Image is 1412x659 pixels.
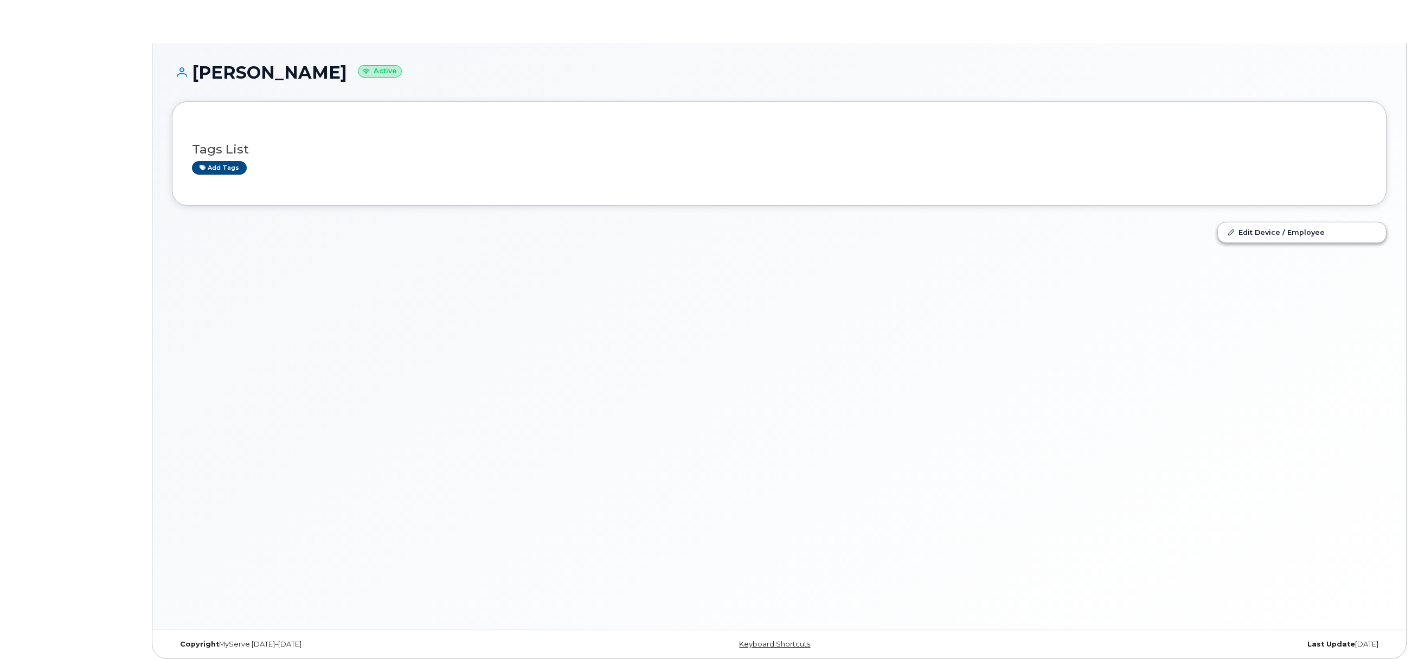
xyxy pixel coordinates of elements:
a: Edit Device / Employee [1218,222,1386,242]
strong: Copyright [180,640,219,648]
strong: Last Update [1307,640,1355,648]
h1: [PERSON_NAME] [172,63,1387,82]
div: MyServe [DATE]–[DATE] [172,640,577,649]
a: Keyboard Shortcuts [739,640,810,648]
div: [DATE] [981,640,1387,649]
a: Add tags [192,161,247,175]
small: Active [358,65,402,78]
h3: Tags List [192,143,1366,156]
